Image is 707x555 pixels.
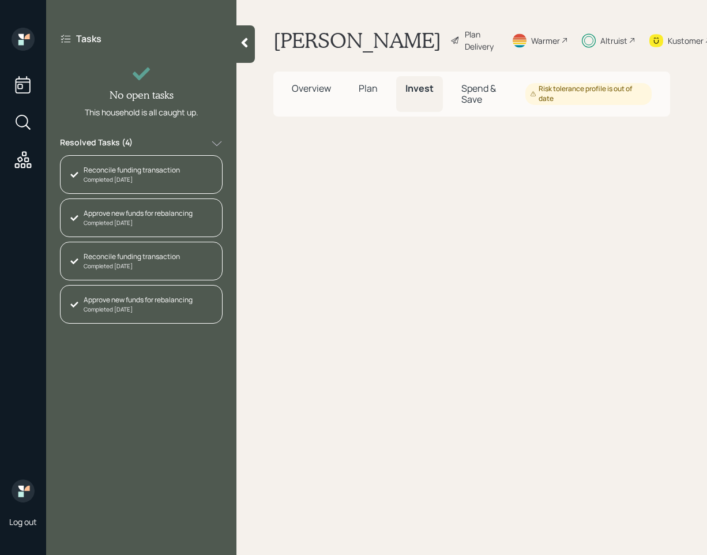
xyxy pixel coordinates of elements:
[84,305,193,314] div: Completed [DATE]
[531,35,560,47] div: Warmer
[465,28,498,52] div: Plan Delivery
[84,219,193,227] div: Completed [DATE]
[668,35,704,47] div: Kustomer
[84,262,180,271] div: Completed [DATE]
[292,82,331,95] span: Overview
[84,252,180,262] div: Reconcile funding transaction
[12,479,35,502] img: retirable_logo.png
[84,295,193,305] div: Approve new funds for rebalancing
[84,208,193,219] div: Approve new funds for rebalancing
[359,82,378,95] span: Plan
[600,35,627,47] div: Altruist
[405,82,434,95] span: Invest
[9,516,37,527] div: Log out
[85,106,198,118] div: This household is all caught up.
[84,175,180,184] div: Completed [DATE]
[84,165,180,175] div: Reconcile funding transaction
[273,28,441,53] h1: [PERSON_NAME]
[461,82,496,106] span: Spend & Save
[76,32,101,45] label: Tasks
[530,84,647,104] div: Risk tolerance profile is out of date
[60,137,133,151] label: Resolved Tasks ( 4 )
[110,89,174,102] h4: No open tasks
